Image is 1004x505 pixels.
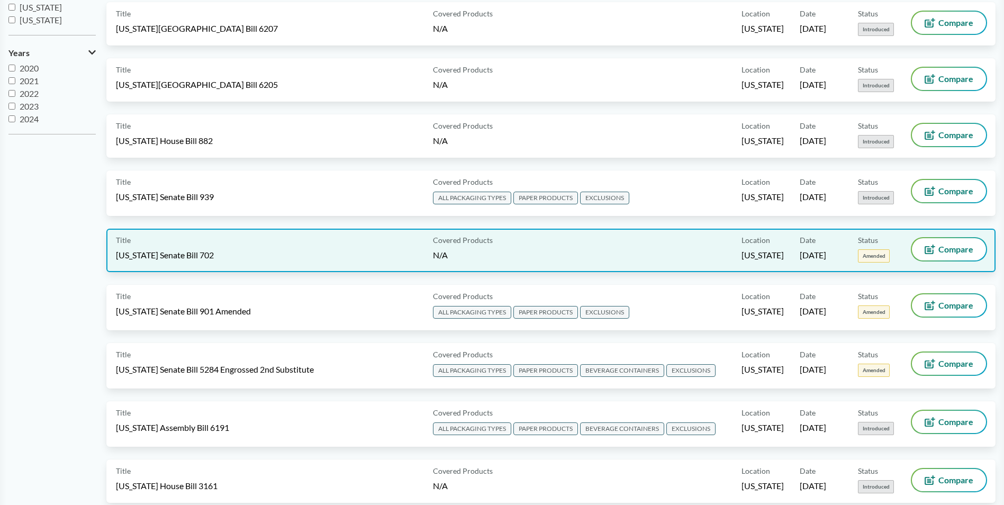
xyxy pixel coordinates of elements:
span: Status [858,407,878,418]
span: ALL PACKAGING TYPES [433,364,511,377]
span: [US_STATE] [741,191,784,203]
span: Compare [938,301,973,310]
span: Location [741,235,770,246]
span: Amended [858,305,890,319]
span: Status [858,64,878,75]
span: PAPER PRODUCTS [513,306,578,319]
span: [DATE] [800,305,826,317]
span: Date [800,349,816,360]
span: Introduced [858,23,894,36]
span: Location [741,64,770,75]
span: Introduced [858,422,894,435]
span: [DATE] [800,23,826,34]
span: N/A [433,23,448,33]
span: [US_STATE] [20,15,62,25]
span: [DATE] [800,249,826,261]
span: [DATE] [800,135,826,147]
input: [US_STATE] [8,4,15,11]
span: 2023 [20,101,39,111]
span: Date [800,407,816,418]
button: Years [8,44,96,62]
span: PAPER PRODUCTS [513,422,578,435]
span: 2021 [20,76,39,86]
span: Location [741,407,770,418]
span: Status [858,235,878,246]
span: [US_STATE][GEOGRAPHIC_DATA] Bill 6205 [116,79,278,91]
span: Compare [938,476,973,484]
span: Covered Products [433,176,493,187]
button: Compare [912,124,986,146]
span: [US_STATE] Senate Bill 5284 Engrossed 2nd Substitute [116,364,314,375]
span: EXCLUSIONS [580,306,629,319]
span: Status [858,291,878,302]
input: 2022 [8,90,15,97]
span: Compare [938,187,973,195]
span: Compare [938,245,973,254]
span: [DATE] [800,480,826,492]
span: Compare [938,19,973,27]
span: Introduced [858,480,894,493]
input: 2024 [8,115,15,122]
input: 2023 [8,103,15,110]
span: [US_STATE] [741,480,784,492]
span: Location [741,349,770,360]
span: Title [116,465,131,476]
button: Compare [912,294,986,317]
span: N/A [433,481,448,491]
span: Location [741,465,770,476]
span: [US_STATE] [741,249,784,261]
span: Status [858,8,878,19]
button: Compare [912,411,986,433]
span: EXCLUSIONS [666,422,716,435]
span: Covered Products [433,120,493,131]
input: [US_STATE] [8,16,15,23]
span: 2022 [20,88,39,98]
span: [US_STATE] Senate Bill 939 [116,191,214,203]
span: N/A [433,136,448,146]
span: Status [858,349,878,360]
span: Title [116,176,131,187]
input: 2020 [8,65,15,71]
span: 2020 [20,63,39,73]
span: Location [741,8,770,19]
button: Compare [912,180,986,202]
span: [US_STATE] [741,422,784,434]
span: Covered Products [433,8,493,19]
span: [US_STATE] [20,2,62,12]
button: Compare [912,238,986,260]
span: [DATE] [800,79,826,91]
span: PAPER PRODUCTS [513,364,578,377]
span: N/A [433,250,448,260]
span: BEVERAGE CONTAINERS [580,364,664,377]
span: [US_STATE] [741,79,784,91]
button: Compare [912,68,986,90]
span: Date [800,8,816,19]
span: 2024 [20,114,39,124]
span: Covered Products [433,349,493,360]
span: [US_STATE] House Bill 882 [116,135,213,147]
span: Date [800,291,816,302]
span: Title [116,120,131,131]
span: [US_STATE] [741,305,784,317]
span: Introduced [858,191,894,204]
span: ALL PACKAGING TYPES [433,422,511,435]
span: Compare [938,359,973,368]
span: Amended [858,364,890,377]
span: Location [741,291,770,302]
span: Status [858,176,878,187]
span: [US_STATE] Assembly Bill 6191 [116,422,229,434]
span: Date [800,64,816,75]
span: ALL PACKAGING TYPES [433,306,511,319]
span: Years [8,48,30,58]
span: Date [800,465,816,476]
button: Compare [912,12,986,34]
span: EXCLUSIONS [580,192,629,204]
span: N/A [433,79,448,89]
span: [DATE] [800,364,826,375]
span: EXCLUSIONS [666,364,716,377]
button: Compare [912,353,986,375]
span: Status [858,465,878,476]
span: Title [116,8,131,19]
span: ALL PACKAGING TYPES [433,192,511,204]
span: Title [116,291,131,302]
